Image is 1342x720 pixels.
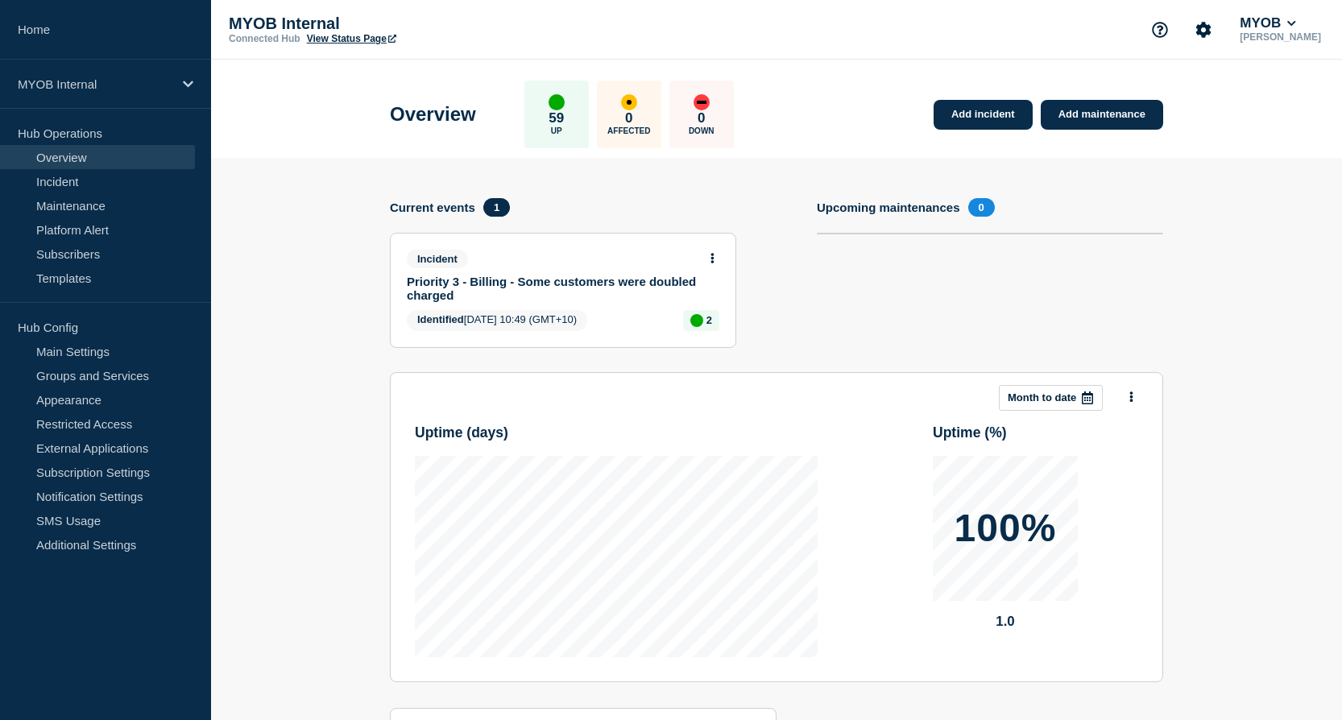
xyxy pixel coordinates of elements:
p: Affected [607,126,650,135]
button: Account settings [1187,13,1220,47]
span: Identified [417,313,464,325]
p: 100% [955,509,1057,548]
div: up [690,314,703,327]
span: 1 [483,198,510,217]
p: [PERSON_NAME] [1236,31,1324,43]
a: Add maintenance [1041,100,1163,130]
button: Month to date [999,385,1103,411]
div: up [549,94,565,110]
button: Support [1143,13,1177,47]
p: MYOB Internal [229,14,551,33]
p: 0 [625,110,632,126]
p: Month to date [1008,391,1076,403]
h3: Uptime ( % ) [933,424,1007,441]
p: Up [551,126,562,135]
p: Down [689,126,714,135]
h4: Upcoming maintenances [817,201,960,214]
h3: Uptime ( days ) [415,424,508,441]
p: MYOB Internal [18,77,172,91]
p: Connected Hub [229,33,300,44]
p: 59 [549,110,564,126]
h1: Overview [390,103,476,126]
h4: Current events [390,201,475,214]
span: Incident [407,250,468,268]
a: View Status Page [307,33,396,44]
a: Add incident [934,100,1033,130]
a: Priority 3 - Billing - Some customers were doubled charged [407,275,698,302]
div: affected [621,94,637,110]
div: down [694,94,710,110]
span: [DATE] 10:49 (GMT+10) [407,310,587,331]
p: 1.0 [933,614,1078,630]
p: 2 [706,314,712,326]
button: MYOB [1236,15,1299,31]
span: 0 [968,198,995,217]
p: 0 [698,110,705,126]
